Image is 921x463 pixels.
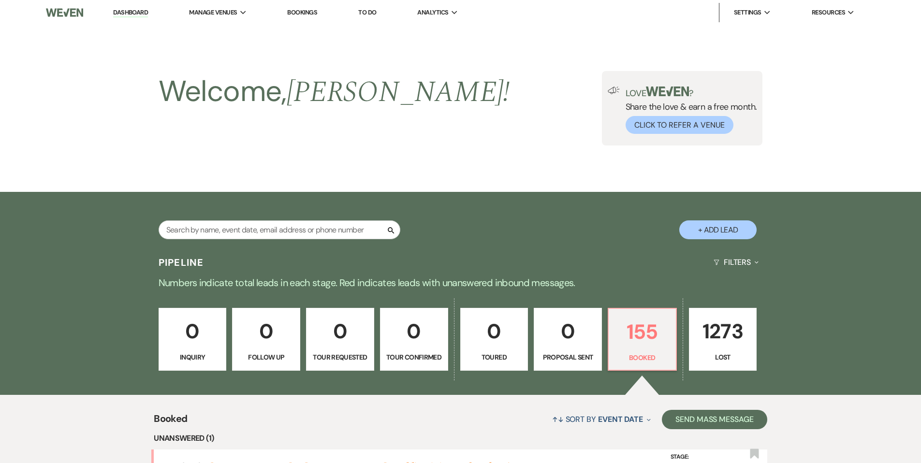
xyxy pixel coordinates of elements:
[113,8,148,17] a: Dashboard
[417,8,448,17] span: Analytics
[534,308,602,371] a: 0Proposal Sent
[165,315,220,347] p: 0
[467,315,522,347] p: 0
[467,352,522,362] p: Toured
[159,71,510,113] h2: Welcome,
[386,315,442,347] p: 0
[312,315,368,347] p: 0
[812,8,845,17] span: Resources
[548,406,655,432] button: Sort By Event Date
[238,352,294,362] p: Follow Up
[159,308,227,371] a: 0Inquiry
[646,87,689,96] img: weven-logo-green.svg
[386,352,442,362] p: Tour Confirmed
[154,432,767,445] li: Unanswered (1)
[695,352,751,362] p: Lost
[710,249,762,275] button: Filters
[614,352,670,363] p: Booked
[287,70,510,115] span: [PERSON_NAME] !
[679,220,757,239] button: + Add Lead
[598,414,643,424] span: Event Date
[620,87,757,134] div: Share the love & earn a free month.
[312,352,368,362] p: Tour Requested
[306,308,374,371] a: 0Tour Requested
[159,256,204,269] h3: Pipeline
[689,308,757,371] a: 1273Lost
[540,315,596,347] p: 0
[287,8,317,16] a: Bookings
[552,414,564,424] span: ↑↓
[608,87,620,94] img: loud-speaker-illustration.svg
[734,8,761,17] span: Settings
[358,8,376,16] a: To Do
[232,308,300,371] a: 0Follow Up
[695,315,751,347] p: 1273
[662,410,767,429] button: Send Mass Message
[614,316,670,348] p: 155
[189,8,237,17] span: Manage Venues
[671,452,743,463] label: Stage:
[165,352,220,362] p: Inquiry
[380,308,448,371] a: 0Tour Confirmed
[626,87,757,98] p: Love ?
[540,352,596,362] p: Proposal Sent
[159,220,400,239] input: Search by name, event date, email address or phone number
[460,308,528,371] a: 0Toured
[154,411,187,432] span: Booked
[626,116,733,134] button: Click to Refer a Venue
[608,308,677,371] a: 155Booked
[238,315,294,347] p: 0
[113,275,809,290] p: Numbers indicate total leads in each stage. Red indicates leads with unanswered inbound messages.
[46,2,83,23] img: Weven Logo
